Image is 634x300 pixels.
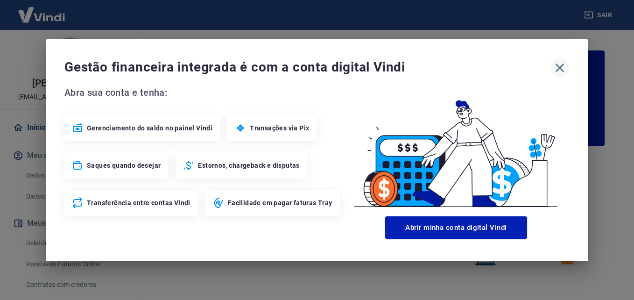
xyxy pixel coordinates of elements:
span: Gerenciamento do saldo no painel Vindi [87,123,212,133]
button: Abrir minha conta digital Vindi [385,216,527,239]
span: Estornos, chargeback e disputas [198,161,299,170]
span: Facilidade em pagar faturas Tray [228,198,332,207]
span: Gestão financeira integrada é com a conta digital Vindi [64,58,550,77]
img: Good Billing [343,85,570,213]
span: Transações via Pix [250,123,309,133]
span: Transferência entre contas Vindi [87,198,190,207]
span: Saques quando desejar [87,161,161,170]
span: Abra sua conta e tenha: [64,85,343,100]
